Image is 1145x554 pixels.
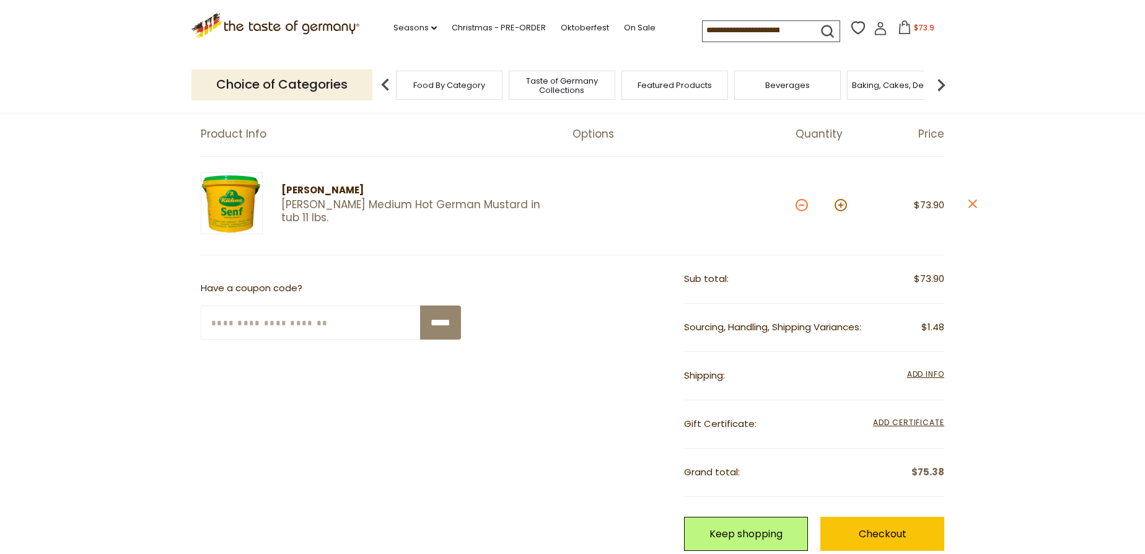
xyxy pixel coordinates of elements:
span: $73.9 [914,22,934,33]
div: [PERSON_NAME] [281,183,551,198]
span: $1.48 [921,320,944,335]
span: Add Certificate [873,416,944,430]
span: Add Info [907,369,944,379]
a: Featured Products [638,81,712,90]
div: Options [572,128,796,141]
div: Quantity [796,128,870,141]
img: Kuehne Medium Hot German Mustard in tub 11 lbs. [201,172,263,234]
a: Oktoberfest [561,21,609,35]
a: On Sale [624,21,656,35]
span: $75.38 [911,465,944,480]
p: Have a coupon code? [201,281,461,296]
a: Seasons [393,21,437,35]
a: Beverages [765,81,810,90]
img: next arrow [929,73,954,97]
span: Gift Certificate: [684,417,757,430]
span: Sourcing, Handling, Shipping Variances: [684,320,861,333]
span: $73.90 [914,198,944,211]
button: $73.9 [890,20,942,39]
div: Product Info [201,128,572,141]
a: [PERSON_NAME] Medium Hot German Mustard in tub 11 lbs. [281,198,551,225]
a: Food By Category [413,81,485,90]
span: Grand total: [684,465,740,478]
div: Price [870,128,944,141]
a: Checkout [820,517,944,551]
a: Taste of Germany Collections [512,76,612,95]
img: previous arrow [373,73,398,97]
span: $73.90 [914,271,944,287]
a: Christmas - PRE-ORDER [452,21,546,35]
span: Sub total: [684,272,729,285]
a: Keep shopping [684,517,808,551]
a: Baking, Cakes, Desserts [852,81,948,90]
p: Choice of Categories [191,69,372,100]
span: Shipping: [684,369,725,382]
